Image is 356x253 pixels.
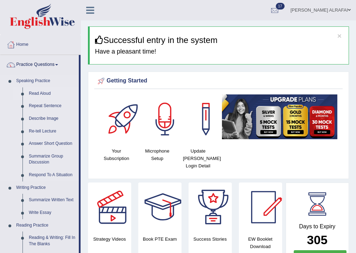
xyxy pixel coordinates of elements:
[0,35,81,53] a: Home
[100,147,133,162] h4: Your Subscription
[13,75,79,87] a: Speaking Practice
[95,48,343,55] h4: Have a pleasant time!
[222,94,337,139] img: small5.jpg
[276,3,285,10] span: 17
[26,206,79,219] a: Write Essay
[138,235,182,243] h4: Book PTE Exam
[26,150,79,169] a: Summarize Group Discussion
[294,223,341,230] h4: Days to Expiry
[88,235,131,243] h4: Strategy Videos
[26,100,79,112] a: Repeat Sentence
[337,32,342,39] button: ×
[95,36,343,45] h3: Successful entry in the system
[96,76,341,86] div: Getting Started
[26,87,79,100] a: Read Aloud
[26,194,79,206] a: Summarize Written Text
[26,137,79,150] a: Answer Short Question
[26,169,79,181] a: Respond To A Situation
[239,235,282,250] h4: EW Booklet Download
[13,219,79,232] a: Reading Practice
[13,181,79,194] a: Writing Practice
[26,112,79,125] a: Describe Image
[189,235,232,243] h4: Success Stories
[140,147,174,162] h4: Microphone Setup
[181,147,215,169] h4: Update [PERSON_NAME] Login Detail
[26,125,79,138] a: Re-tell Lecture
[26,232,79,250] a: Reading & Writing: Fill In The Blanks
[307,233,328,247] b: 305
[0,55,79,73] a: Practice Questions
